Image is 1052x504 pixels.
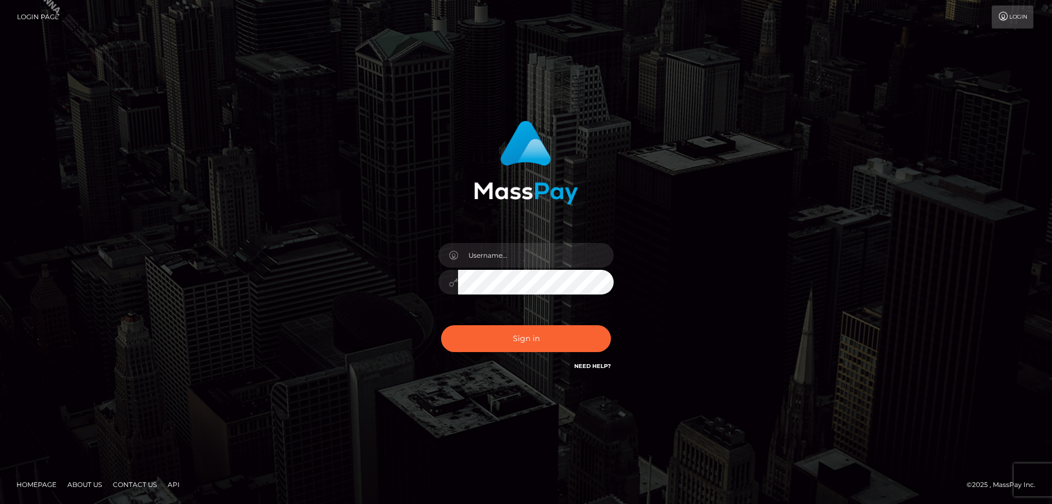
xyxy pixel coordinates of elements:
a: Homepage [12,476,61,493]
button: Sign in [441,325,611,352]
a: Contact Us [108,476,161,493]
div: © 2025 , MassPay Inc. [967,479,1044,491]
img: MassPay Login [474,121,578,205]
a: API [163,476,184,493]
a: Need Help? [574,363,611,370]
a: Login Page [17,5,59,29]
a: Login [992,5,1033,29]
input: Username... [458,243,614,268]
a: About Us [63,476,106,493]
